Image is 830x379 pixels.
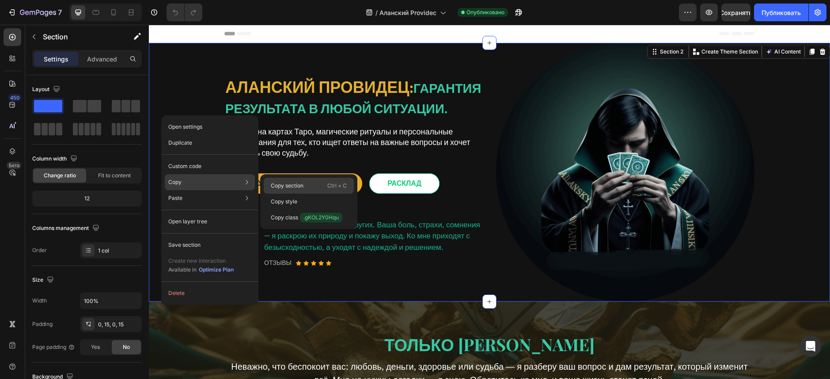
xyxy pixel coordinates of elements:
p: Copy style [271,198,297,206]
div: Бета [7,162,21,169]
div: Page padding [32,343,75,351]
input: Auto [80,293,141,309]
span: / [375,8,378,17]
button: Delete [165,285,255,301]
p: Create Theme Section [553,23,609,31]
span: Available in [168,266,197,273]
img: Alt Image [76,194,107,226]
div: Column width [32,153,79,165]
div: Section 2 [509,23,536,31]
button: 7 [4,4,66,21]
p: Open settings [168,123,202,131]
p: Paste [168,194,182,202]
p: Advanced [87,54,117,64]
p: Section [43,31,115,42]
div: Columns management [32,222,101,234]
p: Copy class [271,213,342,222]
img: Alt Image [347,18,606,277]
button: AI Content [615,22,654,32]
p: Duplicate [168,139,192,147]
div: Layout [32,84,62,96]
p: Open layer tree [168,218,207,226]
div: Публиковать [762,8,801,17]
p: Copy section [271,182,303,190]
div: Open Intercom Messenger [800,336,821,357]
button: Сохранять [721,4,750,21]
span: Опубликовано [466,8,504,16]
div: Order [32,246,47,254]
p: Copy [168,178,182,186]
span: No [123,343,130,351]
span: Yes [91,343,100,351]
div: Padding [32,320,53,328]
iframe: Design area [149,25,830,379]
span: Я вижу то, что скрыто от других. Ваша боль, страхи, сомнения — я раскрою их природу и покажу выхо... [115,195,331,227]
p: Неважно, что беспокоит вас: любовь, деньги, здоровье или судьба — я разберу ваш вопрос и дам резу... [76,335,605,362]
div: 450 [8,94,21,101]
div: Undo/Redo [167,4,202,21]
a: РАСКЛАД [220,149,291,169]
p: РАСКЛАД [239,153,273,164]
div: 12 [34,192,140,205]
div: 0, 15, 0, 15 [98,321,140,329]
div: Optimize Plan [199,266,234,274]
button: Публиковать [754,4,808,21]
p: 7 [58,7,62,18]
span: Сохранять [720,9,752,16]
p: Create new interaction [168,256,234,265]
p: Ctrl + C [327,181,347,190]
span: Аланский Providec [379,8,436,17]
div: Width [32,297,47,305]
p: Save section [168,241,201,249]
p: Settings [44,54,68,64]
div: 1 col [98,247,140,255]
div: Size [32,274,56,286]
h2: ТОЛЬКО [PERSON_NAME] [76,309,606,331]
button: Optimize Plan [198,265,234,274]
p: Custom code [168,162,201,170]
p: ОТЗЫВЫ [115,234,143,243]
span: Fit to content [98,172,131,180]
span: .gKOL2Y0Hqu [300,213,342,222]
span: Change ratio [44,172,76,180]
